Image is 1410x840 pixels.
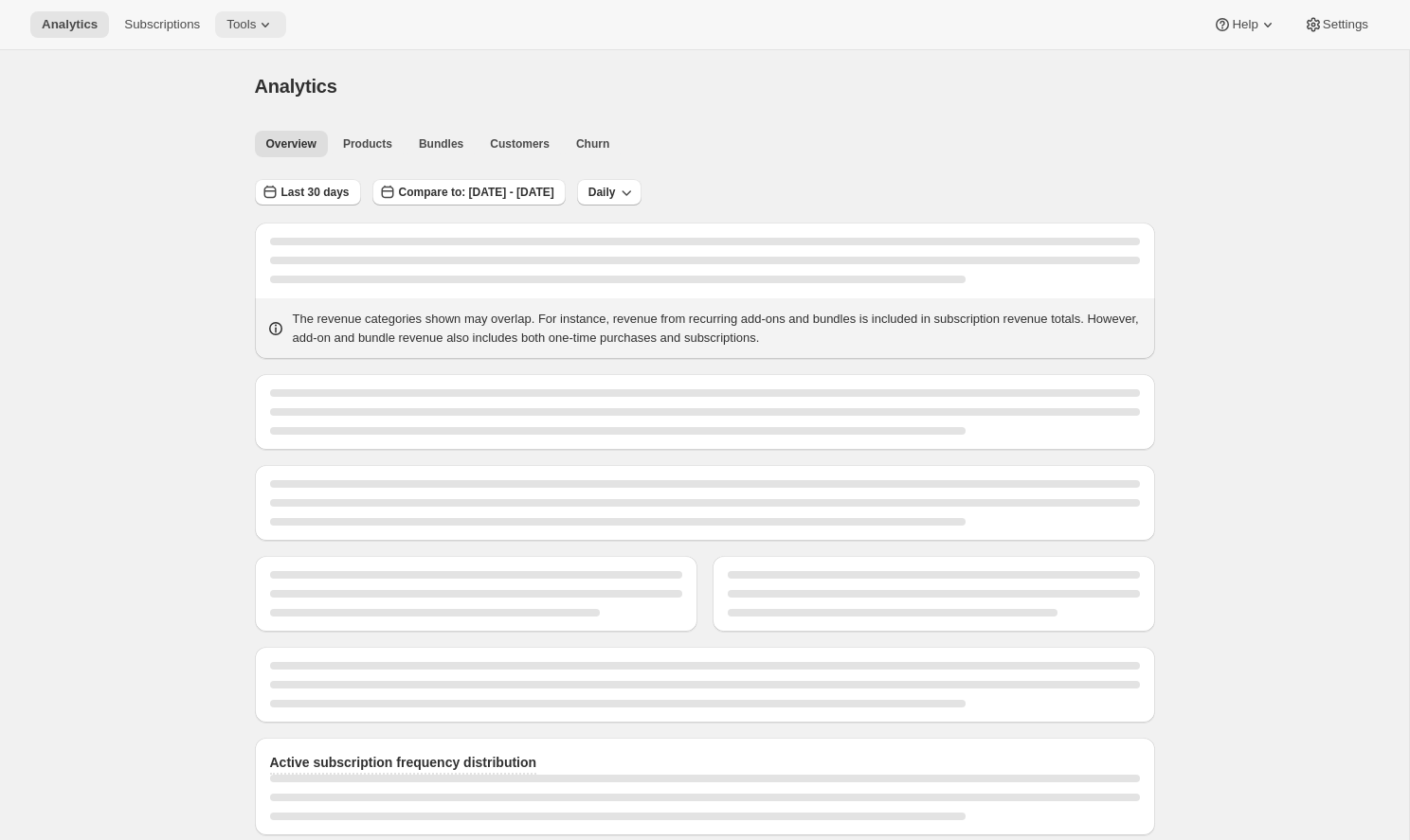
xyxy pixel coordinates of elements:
[255,76,337,97] span: Analytics
[30,11,109,38] button: Analytics
[399,185,554,200] span: Compare to: [DATE] - [DATE]
[113,11,211,38] button: Subscriptions
[215,11,286,38] button: Tools
[281,185,350,200] span: Last 30 days
[293,310,1144,348] p: The revenue categories shown may overlap. For instance, revenue from recurring add-ons and bundle...
[490,136,550,152] span: Customers
[372,179,566,206] button: Compare to: [DATE] - [DATE]
[1202,11,1288,38] button: Help
[255,179,361,206] button: Last 30 days
[266,136,316,152] span: Overview
[576,136,609,152] span: Churn
[1232,17,1257,32] span: Help
[1292,11,1380,38] button: Settings
[419,136,463,152] span: Bundles
[42,17,98,32] span: Analytics
[588,185,616,200] span: Daily
[226,17,256,32] span: Tools
[1323,17,1368,32] span: Settings
[124,17,200,32] span: Subscriptions
[577,179,642,206] button: Daily
[270,755,537,770] span: Active subscription frequency distribution
[343,136,392,152] span: Products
